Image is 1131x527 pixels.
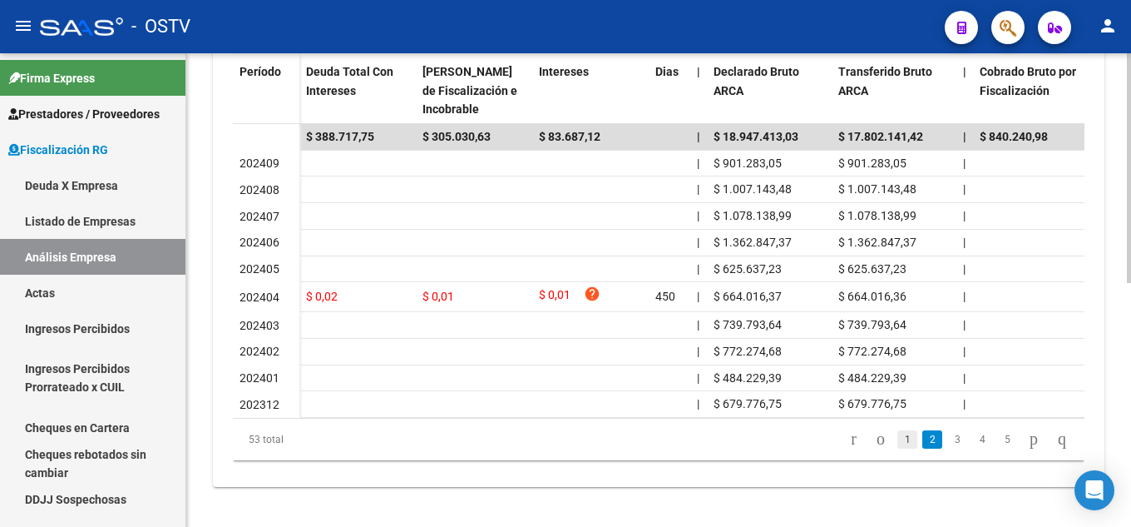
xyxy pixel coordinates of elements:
span: $ 1.362.847,37 [714,236,792,249]
datatable-header-cell: Deuda Bruta Neto de Fiscalización e Incobrable [416,54,532,127]
datatable-header-cell: Deuda Total Con Intereses [299,54,416,127]
span: $ 388.717,75 [306,130,374,143]
span: | [963,345,966,358]
span: Deuda Total Con Intereses [306,65,393,97]
span: 202406 [240,236,279,249]
span: $ 83.687,12 [539,130,600,143]
span: | [697,157,699,170]
span: | [963,262,966,276]
span: $ 0,02 [306,290,338,303]
i: help [584,286,600,302]
span: | [697,130,700,143]
span: $ 664.016,36 [838,290,906,303]
li: page 4 [970,425,995,454]
div: Open Intercom Messenger [1074,470,1114,510]
span: $ 772.274,68 [714,345,782,358]
span: $ 0,01 [422,290,454,303]
span: Declarado Bruto ARCA [714,65,799,97]
a: 5 [997,430,1017,449]
span: $ 739.793,64 [714,318,782,331]
span: $ 1.007.143,48 [714,182,792,196]
datatable-header-cell: | [690,54,707,127]
span: $ 664.016,37 [714,290,782,303]
span: [PERSON_NAME] de Fiscalización e Incobrable [422,65,517,117]
span: | [963,65,966,78]
span: 202402 [240,345,279,358]
span: | [697,318,699,331]
span: | [963,236,966,249]
span: $ 17.802.141,42 [838,130,923,143]
datatable-header-cell: Declarado Bruto ARCA [707,54,832,127]
a: go to first page [843,430,864,449]
span: $ 18.947.413,03 [714,130,798,143]
span: $ 1.007.143,48 [838,182,916,196]
a: 1 [897,430,917,449]
span: 202312 [240,398,279,411]
span: | [963,318,966,331]
a: 2 [922,430,942,449]
li: page 2 [920,425,945,454]
span: Dias [655,65,679,78]
div: 53 total [233,419,400,460]
span: Firma Express [8,69,95,87]
span: | [697,182,699,196]
span: $ 772.274,68 [838,345,906,358]
span: $ 625.637,23 [838,262,906,276]
datatable-header-cell: Intereses [532,54,649,127]
mat-icon: person [1098,16,1118,36]
span: | [963,130,966,143]
span: $ 679.776,75 [714,397,782,410]
span: | [697,209,699,222]
span: | [697,371,699,385]
span: 202408 [240,183,279,196]
span: $ 484.229,39 [714,371,782,385]
span: $ 739.793,64 [838,318,906,331]
span: | [963,182,966,196]
mat-icon: menu [13,16,33,36]
span: $ 901.283,05 [714,157,782,170]
li: page 1 [895,425,920,454]
span: 202409 [240,157,279,170]
span: 202403 [240,319,279,332]
span: Cobrado Bruto por Fiscalización [980,65,1076,97]
li: page 3 [945,425,970,454]
span: Transferido Bruto ARCA [838,65,932,97]
span: | [697,397,699,410]
span: | [697,262,699,276]
datatable-header-cell: Dias [649,54,690,127]
span: | [697,345,699,358]
span: $ 1.078.138,99 [714,209,792,222]
span: 202401 [240,371,279,385]
a: 3 [947,430,967,449]
span: | [963,397,966,410]
a: go to last page [1050,430,1074,449]
span: Fiscalización RG [8,141,108,159]
span: | [963,209,966,222]
span: $ 305.030,63 [422,130,491,143]
span: $ 0,01 [539,286,570,308]
span: | [963,290,966,303]
li: page 5 [995,425,1020,454]
span: | [963,371,966,385]
datatable-header-cell: Cobrado Bruto por Fiscalización [973,54,1098,127]
span: $ 840.240,98 [980,130,1048,143]
span: | [963,157,966,170]
a: go to previous page [869,430,892,449]
a: go to next page [1022,430,1045,449]
span: $ 484.229,39 [838,371,906,385]
span: | [697,65,700,78]
span: 202407 [240,210,279,223]
datatable-header-cell: Período [233,54,299,124]
datatable-header-cell: | [956,54,973,127]
span: Período [240,65,281,78]
a: 4 [972,430,992,449]
span: 202404 [240,291,279,304]
span: Intereses [539,65,589,78]
span: $ 901.283,05 [838,157,906,170]
span: | [697,290,699,303]
datatable-header-cell: Transferido Bruto ARCA [832,54,956,127]
span: 202405 [240,262,279,276]
span: 450 [655,290,675,303]
span: Prestadores / Proveedores [8,105,160,123]
span: - OSTV [131,8,190,45]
